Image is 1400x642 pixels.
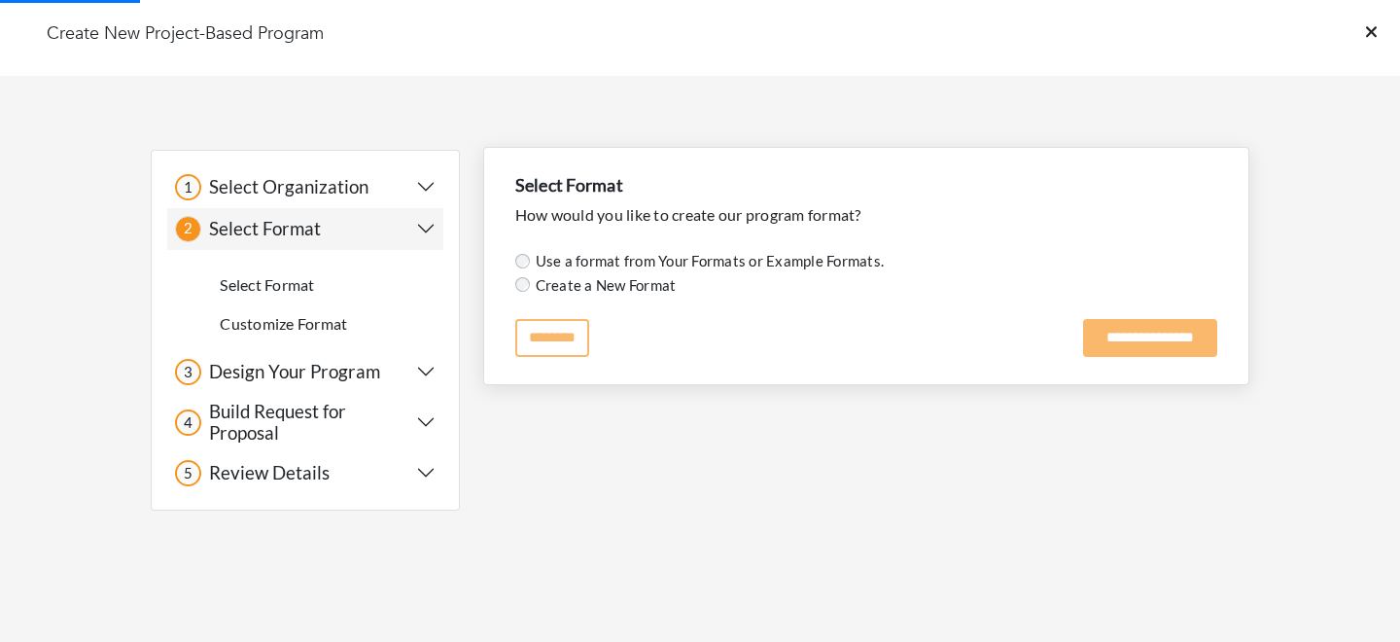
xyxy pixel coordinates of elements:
label: Create a New Format [530,274,677,297]
div: 5 [175,460,201,486]
div: 1 [175,174,201,200]
button: 1 Select Organization [175,174,436,200]
button: 2 Select Format [175,216,436,242]
button: 5 Review Details [175,460,436,486]
h5: Select Format [201,218,321,240]
div: 2 [175,216,201,242]
label: Use a format from Your Formats or Example Formats. [530,250,885,272]
h4: Select Format [515,175,1217,196]
h5: Build Request for Proposal [201,401,416,445]
h5: Design Your Program [201,361,380,383]
button: 4 Build Request for Proposal [175,401,436,445]
div: 3 [175,359,201,385]
p: How would you like to create our program format? [515,203,1217,227]
h5: Select Organization [201,176,368,198]
div: 4 [175,410,201,436]
h5: Review Details [201,462,330,484]
button: 3 Design Your Program [175,359,436,385]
